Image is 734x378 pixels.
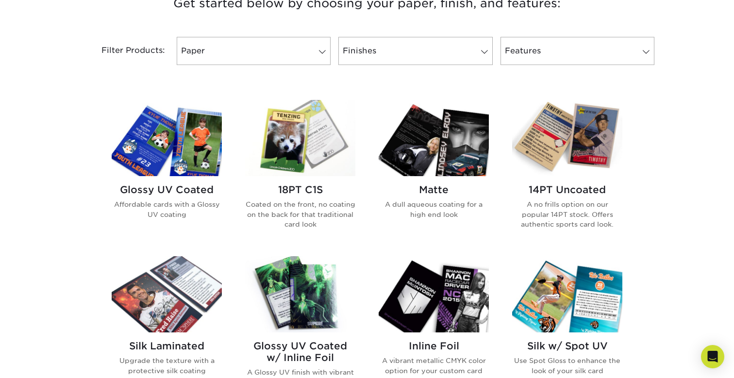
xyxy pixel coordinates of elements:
[512,340,622,352] h2: Silk w/ Spot UV
[512,184,622,196] h2: 14PT Uncoated
[512,356,622,376] p: Use Spot Gloss to enhance the look of your silk card
[512,100,622,176] img: 14PT Uncoated Trading Cards
[112,100,222,176] img: Glossy UV Coated Trading Cards
[177,37,331,65] a: Paper
[379,356,489,376] p: A vibrant metallic CMYK color option for your custom card
[379,340,489,352] h2: Inline Foil
[2,348,83,375] iframe: Google Customer Reviews
[379,100,489,245] a: Matte Trading Cards Matte A dull aqueous coating for a high end look
[379,100,489,176] img: Matte Trading Cards
[379,199,489,219] p: A dull aqueous coating for a high end look
[512,256,622,332] img: Silk w/ Spot UV Trading Cards
[112,340,222,352] h2: Silk Laminated
[112,184,222,196] h2: Glossy UV Coated
[245,340,355,363] h2: Glossy UV Coated w/ Inline Foil
[379,256,489,332] img: Inline Foil Trading Cards
[512,199,622,229] p: A no frills option on our popular 14PT stock. Offers authentic sports card look.
[112,199,222,219] p: Affordable cards with a Glossy UV coating
[112,256,222,332] img: Silk Laminated Trading Cards
[512,100,622,245] a: 14PT Uncoated Trading Cards 14PT Uncoated A no frills option on our popular 14PT stock. Offers au...
[245,199,355,229] p: Coated on the front, no coating on the back for that traditional card look
[245,184,355,196] h2: 18PT C1S
[701,345,724,368] div: Open Intercom Messenger
[112,356,222,376] p: Upgrade the texture with a protective silk coating
[76,37,173,65] div: Filter Products:
[112,100,222,245] a: Glossy UV Coated Trading Cards Glossy UV Coated Affordable cards with a Glossy UV coating
[245,100,355,245] a: 18PT C1S Trading Cards 18PT C1S Coated on the front, no coating on the back for that traditional ...
[245,256,355,332] img: Glossy UV Coated w/ Inline Foil Trading Cards
[338,37,492,65] a: Finishes
[379,184,489,196] h2: Matte
[500,37,654,65] a: Features
[245,100,355,176] img: 18PT C1S Trading Cards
